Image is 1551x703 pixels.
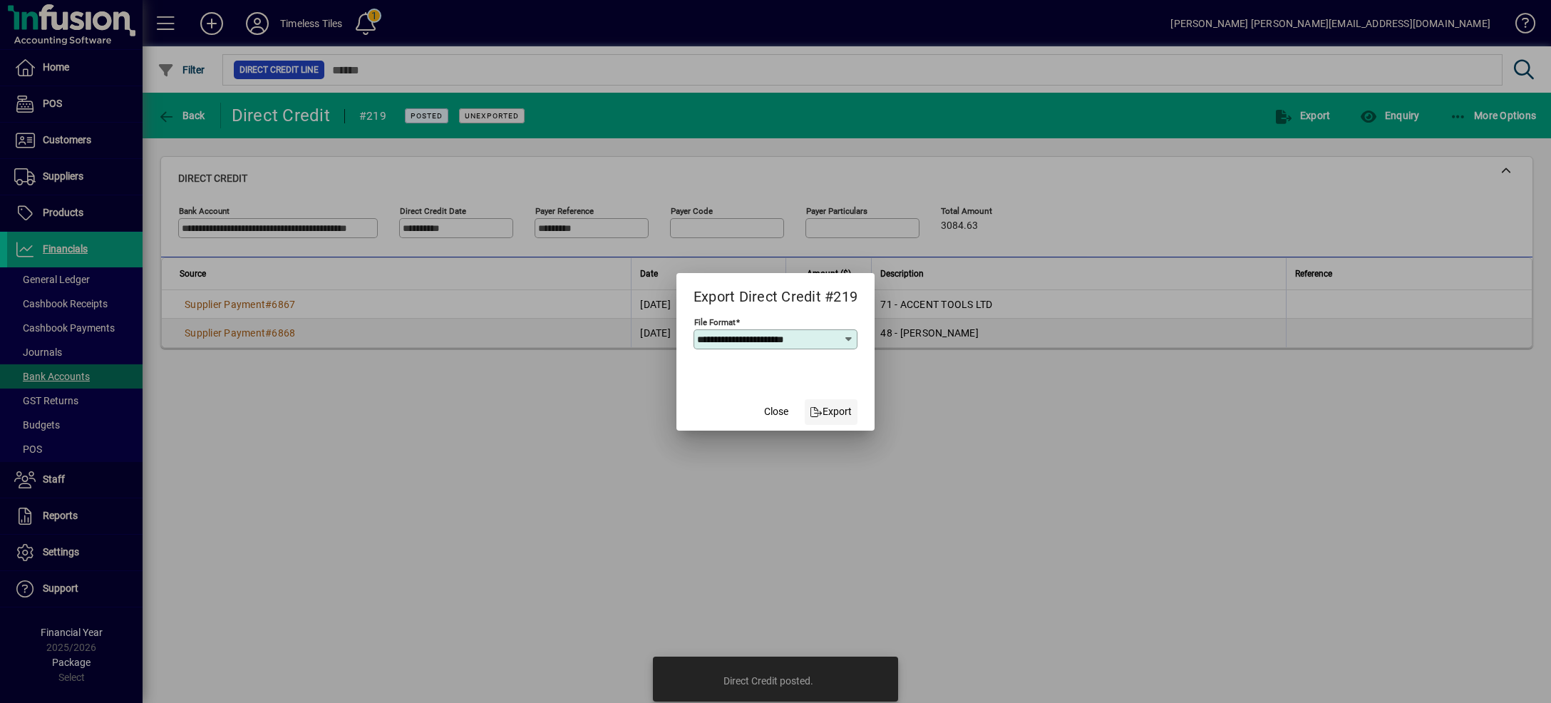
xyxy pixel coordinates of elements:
span: Close [764,404,788,419]
button: Export [805,399,858,425]
button: Close [753,399,799,425]
h2: Export Direct Credit #219 [676,273,875,314]
span: Export [810,404,852,419]
mat-label: File Format [694,317,736,327]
